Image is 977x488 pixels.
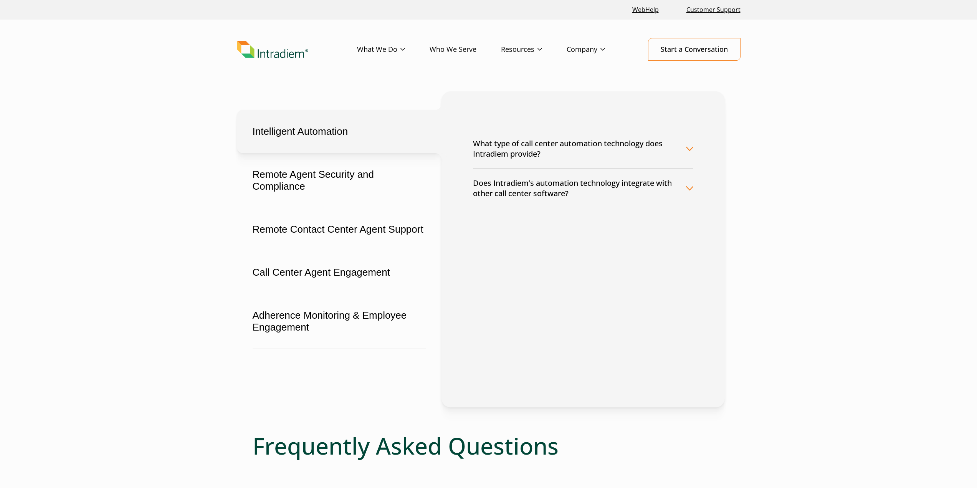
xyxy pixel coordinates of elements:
button: Does Intradiem’s automation technology integrate with other call center software? [473,169,693,208]
button: Adherence Monitoring & Employee Engagement [237,294,441,349]
a: Customer Support [683,2,744,18]
a: Link opens in a new window [629,2,662,18]
a: Who We Serve [430,38,501,61]
a: What We Do [357,38,430,61]
button: What type of call center automation technology does Intradiem provide? [473,129,693,168]
a: Resources [501,38,567,61]
button: Remote Agent Security and Compliance [237,153,441,208]
button: Remote Contact Center Agent Support [237,208,441,251]
a: Link to homepage of Intradiem [237,41,357,58]
button: Call Center Agent Engagement [237,251,441,294]
img: Intradiem [237,41,308,58]
a: Start a Conversation [648,38,741,61]
button: Intelligent Automation [237,110,441,153]
h1: Frequently Asked Questions [253,432,725,460]
a: Company [567,38,630,61]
